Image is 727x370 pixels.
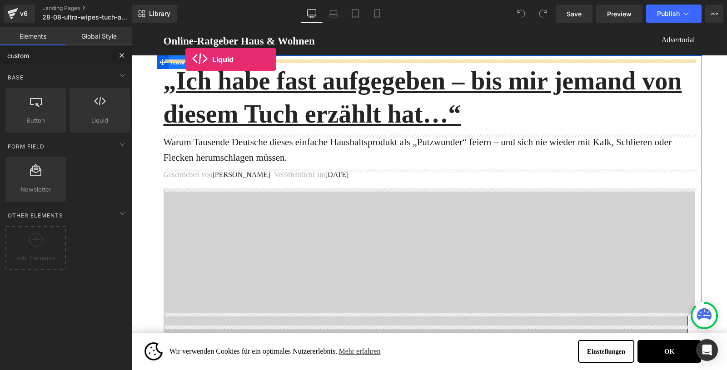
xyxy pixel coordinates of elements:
span: Add Elements [8,253,64,263]
div: v6 [18,8,30,20]
button: ✕ [577,321,583,327]
a: Laptop [323,5,344,23]
a: Mobile [366,5,388,23]
div: Open Intercom Messenger [696,339,718,361]
span: Preview [607,9,632,19]
span: Wir verwenden Cookies für ein optimales Nutzererlebnis. [38,317,439,331]
a: v6 [4,5,35,23]
button: Einstellungen [447,313,503,335]
span: Base [7,73,25,82]
span: Row [37,28,55,42]
p: Warum Tausende Deutsche dieses einfache Haushaltsprodukt als „Putzwunder“ feiern – und sich nie w... [32,107,564,138]
h2: Online-Ratgeber Haus & Wohnen [32,7,291,21]
span: Save [567,9,582,19]
u: „Ich habe fast aufgegeben – bis mir jemand von diesem Tuch erzählt hat…“ [32,39,551,101]
a: Tablet [344,5,366,23]
span: Liquid [72,116,127,125]
a: New Library [132,5,177,23]
button: Redo [534,5,552,23]
button: Undo [512,5,530,23]
a: Mehr erfahren [206,317,250,331]
img: Cookie banner [13,315,31,333]
a: Landing Pages [42,5,147,12]
a: Preview [596,5,642,23]
button: OK [506,313,570,335]
span: [DATE] [194,143,218,151]
span: Publish [657,10,680,17]
span: Library [149,10,170,18]
font: [PERSON_NAME] [81,143,139,151]
span: 28-08-ultra-wipes-tuch-adv-story-bad-v60-social [42,14,129,21]
a: Expand / Collapse [55,28,67,42]
span: Other Elements [7,211,64,220]
a: Global Style [66,27,132,45]
span: Form Field [7,142,45,151]
p: Advertorial [305,7,564,18]
p: Geschrieben von - Veröffentlicht am [32,142,564,153]
span: Newsletter [8,185,63,194]
button: Publish [646,5,702,23]
a: Desktop [301,5,323,23]
span: Button [8,116,63,125]
button: More [705,5,723,23]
